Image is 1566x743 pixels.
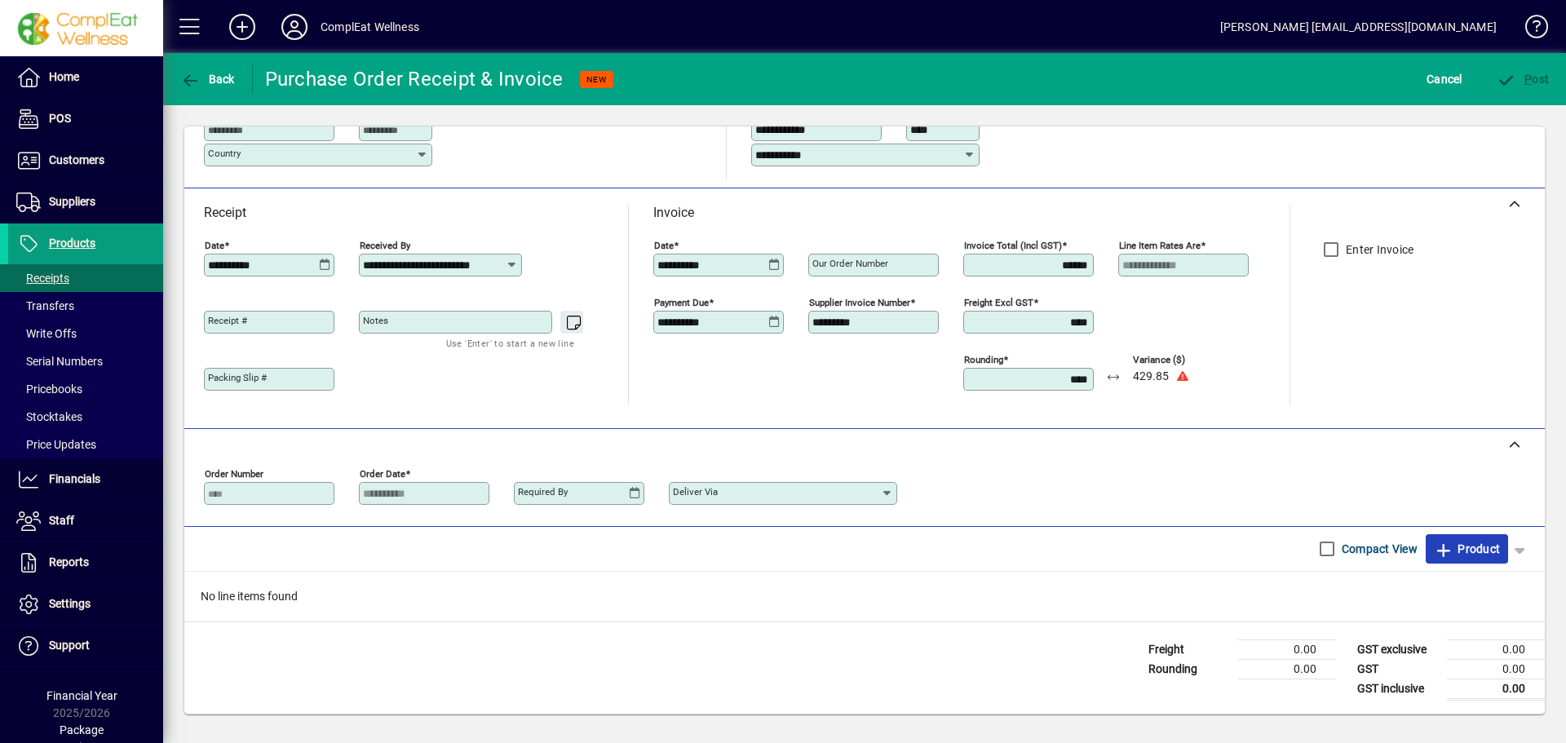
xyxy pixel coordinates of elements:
[216,12,268,42] button: Add
[265,66,564,92] div: Purchase Order Receipt & Invoice
[8,292,163,320] a: Transfers
[163,64,253,94] app-page-header-button: Back
[654,297,709,308] mat-label: Payment due
[964,354,1003,365] mat-label: Rounding
[49,237,95,250] span: Products
[16,272,69,285] span: Receipts
[8,626,163,666] a: Support
[8,140,163,181] a: Customers
[16,327,77,340] span: Write Offs
[360,240,410,251] mat-label: Received by
[446,334,574,352] mat-hint: Use 'Enter' to start a new line
[1513,3,1546,56] a: Knowledge Base
[1343,241,1413,258] label: Enter Invoice
[205,240,224,251] mat-label: Date
[1349,639,1447,659] td: GST exclusive
[8,182,163,223] a: Suppliers
[49,472,100,485] span: Financials
[1426,534,1508,564] button: Product
[586,74,607,85] span: NEW
[321,14,419,40] div: ComplEat Wellness
[360,468,405,480] mat-label: Order date
[1447,639,1545,659] td: 0.00
[1349,659,1447,679] td: GST
[1140,659,1238,679] td: Rounding
[8,320,163,347] a: Write Offs
[8,375,163,403] a: Pricebooks
[49,514,74,527] span: Staff
[1140,639,1238,659] td: Freight
[49,597,91,610] span: Settings
[180,73,235,86] span: Back
[16,299,74,312] span: Transfers
[964,240,1062,251] mat-label: Invoice Total (incl GST)
[8,501,163,542] a: Staff
[208,315,247,326] mat-label: Receipt #
[1133,370,1169,383] span: 429.85
[964,297,1033,308] mat-label: Freight excl GST
[8,431,163,458] a: Price Updates
[812,258,888,269] mat-label: Our order number
[1133,355,1231,365] span: Variance ($)
[16,410,82,423] span: Stocktakes
[208,372,267,383] mat-label: Packing Slip #
[518,486,568,498] mat-label: Required by
[49,112,71,125] span: POS
[8,584,163,625] a: Settings
[809,297,910,308] mat-label: Supplier invoice number
[1238,659,1336,679] td: 0.00
[60,723,104,736] span: Package
[49,153,104,166] span: Customers
[176,64,239,94] button: Back
[16,355,103,368] span: Serial Numbers
[1497,73,1550,86] span: ost
[8,264,163,292] a: Receipts
[49,195,95,208] span: Suppliers
[8,347,163,375] a: Serial Numbers
[184,572,1545,621] div: No line items found
[205,468,263,480] mat-label: Order number
[1434,536,1500,562] span: Product
[1220,14,1497,40] div: [PERSON_NAME] [EMAIL_ADDRESS][DOMAIN_NAME]
[8,459,163,500] a: Financials
[1238,639,1336,659] td: 0.00
[654,240,674,251] mat-label: Date
[1349,679,1447,699] td: GST inclusive
[1493,64,1554,94] button: Post
[363,315,388,326] mat-label: Notes
[1119,240,1201,251] mat-label: Line item rates are
[8,99,163,139] a: POS
[1427,66,1462,92] span: Cancel
[1447,679,1545,699] td: 0.00
[1524,73,1532,86] span: P
[1338,541,1418,557] label: Compact View
[1422,64,1466,94] button: Cancel
[8,57,163,98] a: Home
[49,70,79,83] span: Home
[8,542,163,583] a: Reports
[16,383,82,396] span: Pricebooks
[49,555,89,568] span: Reports
[673,486,718,498] mat-label: Deliver via
[49,639,90,652] span: Support
[268,12,321,42] button: Profile
[8,403,163,431] a: Stocktakes
[208,148,241,159] mat-label: Country
[16,438,96,451] span: Price Updates
[1447,659,1545,679] td: 0.00
[46,689,117,702] span: Financial Year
